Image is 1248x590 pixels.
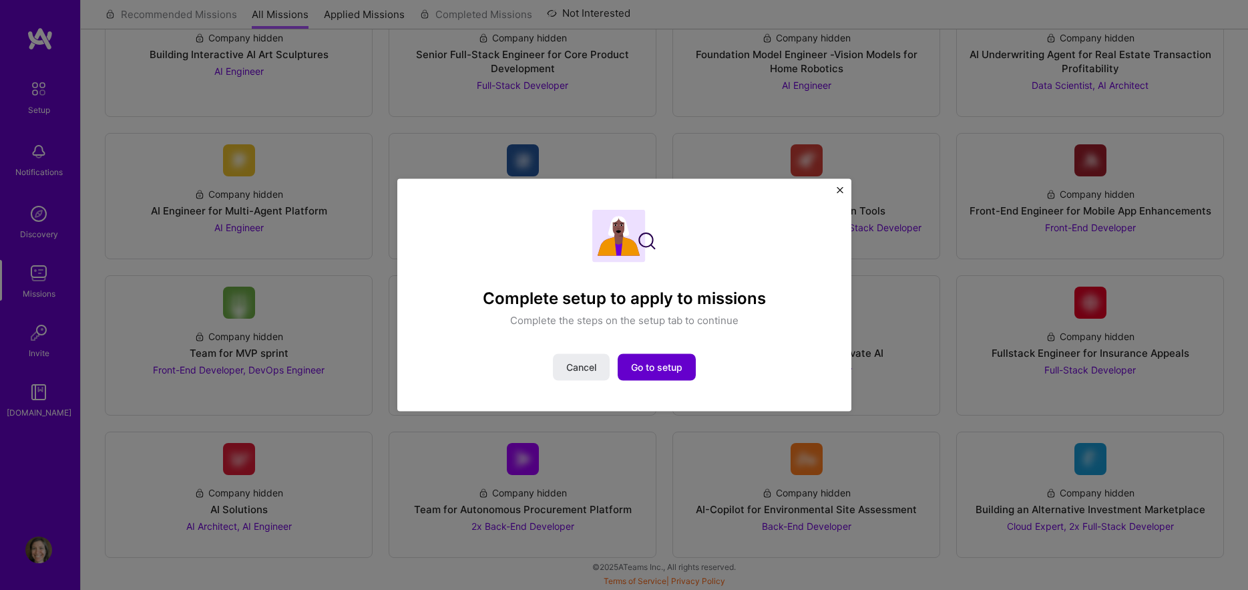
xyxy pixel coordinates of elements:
[631,361,682,374] span: Go to setup
[618,354,696,381] button: Go to setup
[510,313,739,327] p: Complete the steps on the setup tab to continue
[566,361,596,374] span: Cancel
[592,209,656,262] img: Complete setup illustration
[483,289,766,308] h4: Complete setup to apply to missions
[837,186,843,200] button: Close
[553,354,610,381] button: Cancel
